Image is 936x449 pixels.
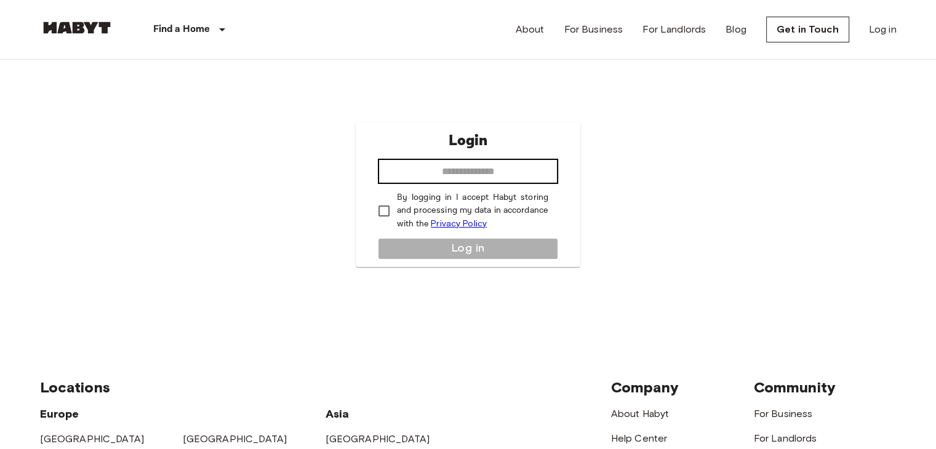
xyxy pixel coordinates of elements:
a: Help Center [611,432,668,444]
a: Privacy Policy [431,218,487,229]
a: For Business [754,408,813,419]
span: Locations [40,378,110,396]
p: Find a Home [153,22,210,37]
a: [GEOGRAPHIC_DATA] [326,433,430,445]
img: Habyt [40,22,114,34]
span: Company [611,378,679,396]
a: Log in [869,22,897,37]
a: [GEOGRAPHIC_DATA] [40,433,145,445]
a: About [516,22,545,37]
a: Get in Touch [766,17,849,42]
a: About Habyt [611,408,670,419]
a: For Landlords [754,432,817,444]
span: Community [754,378,836,396]
span: Europe [40,407,79,421]
span: Asia [326,407,350,421]
a: For Landlords [642,22,706,37]
a: For Business [564,22,623,37]
a: [GEOGRAPHIC_DATA] [183,433,287,445]
p: By logging in I accept Habyt storing and processing my data in accordance with the [397,191,548,231]
p: Login [448,130,487,152]
a: Blog [726,22,746,37]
